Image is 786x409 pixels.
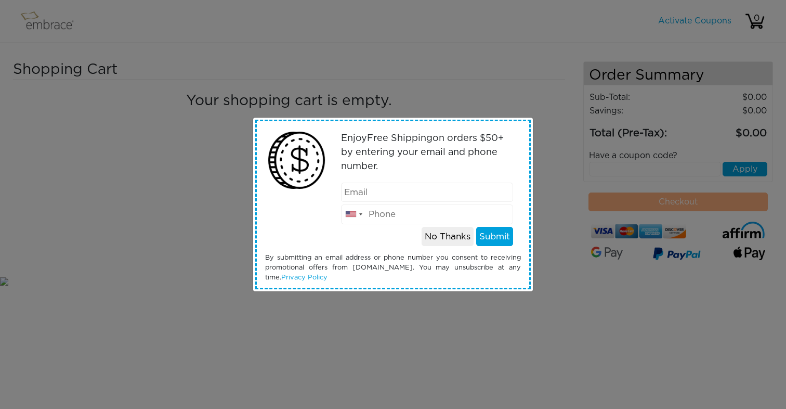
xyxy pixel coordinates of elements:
[367,134,433,143] span: Free Shipping
[341,204,514,224] input: Phone
[257,253,529,283] div: By submitting an email address or phone number you consent to receiving promotional offers from [...
[281,274,327,281] a: Privacy Policy
[341,183,514,202] input: Email
[476,227,513,247] button: Submit
[342,205,365,224] div: United States: +1
[341,132,514,174] p: Enjoy on orders $50+ by entering your email and phone number.
[263,126,331,195] img: money2.png
[422,227,474,247] button: No Thanks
